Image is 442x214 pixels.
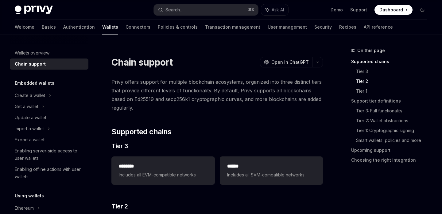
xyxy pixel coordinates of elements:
a: Dashboard [374,5,413,15]
span: ⌘ K [248,7,254,12]
span: Privy offers support for multiple blockchain ecosystems, organized into three distinct tiers that... [111,78,323,112]
div: Update a wallet [15,114,46,121]
span: Tier 3 [111,142,128,150]
a: Demo [331,7,343,13]
span: Ask AI [272,7,284,13]
a: Policies & controls [158,20,198,34]
span: Includes all EVM-compatible networks [119,171,207,179]
a: Supported chains [351,57,432,67]
a: Tier 3: Full functionality [356,106,432,116]
button: Toggle dark mode [417,5,427,15]
div: Enabling server-side access to user wallets [15,147,85,162]
div: Enabling offline actions with user wallets [15,166,85,180]
a: Enabling offline actions with user wallets [10,164,88,182]
a: Recipes [339,20,356,34]
a: Choosing the right integration [351,155,432,165]
div: Get a wallet [15,103,38,110]
span: Supported chains [111,127,171,137]
div: Ethereum [15,204,34,212]
button: Search...⌘K [154,4,258,15]
a: Tier 1: Cryptographic signing [356,126,432,135]
a: Support tier definitions [351,96,432,106]
a: Chain support [10,59,88,70]
a: Authentication [63,20,95,34]
a: Tier 3 [356,67,432,76]
a: Security [314,20,332,34]
span: Includes all SVM-compatible networks [227,171,316,179]
a: Welcome [15,20,34,34]
a: Export a wallet [10,134,88,145]
img: dark logo [15,6,53,14]
a: User management [268,20,307,34]
span: On this page [357,47,385,54]
button: Ask AI [261,4,288,15]
button: Open in ChatGPT [260,57,312,67]
span: Tier 2 [111,202,128,211]
a: Basics [42,20,56,34]
a: Tier 1 [356,86,432,96]
div: Chain support [15,60,46,68]
div: Create a wallet [15,92,45,99]
a: Upcoming support [351,145,432,155]
div: Search... [165,6,183,14]
a: Support [350,7,367,13]
span: Open in ChatGPT [271,59,309,65]
a: Tier 2: Wallet abstractions [356,116,432,126]
a: Wallets [102,20,118,34]
a: Tier 2 [356,76,432,86]
h5: Using wallets [15,192,44,200]
a: API reference [364,20,393,34]
a: **** *Includes all SVM-compatible networks [220,156,323,185]
div: Wallets overview [15,49,49,57]
a: Transaction management [205,20,260,34]
a: Connectors [126,20,150,34]
h1: Chain support [111,57,173,68]
div: Export a wallet [15,136,45,143]
a: **** ***Includes all EVM-compatible networks [111,156,215,185]
div: Import a wallet [15,125,44,132]
a: Smart wallets, policies and more [356,135,432,145]
a: Enabling server-side access to user wallets [10,145,88,164]
a: Wallets overview [10,47,88,59]
span: Dashboard [379,7,403,13]
h5: Embedded wallets [15,79,54,87]
a: Update a wallet [10,112,88,123]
